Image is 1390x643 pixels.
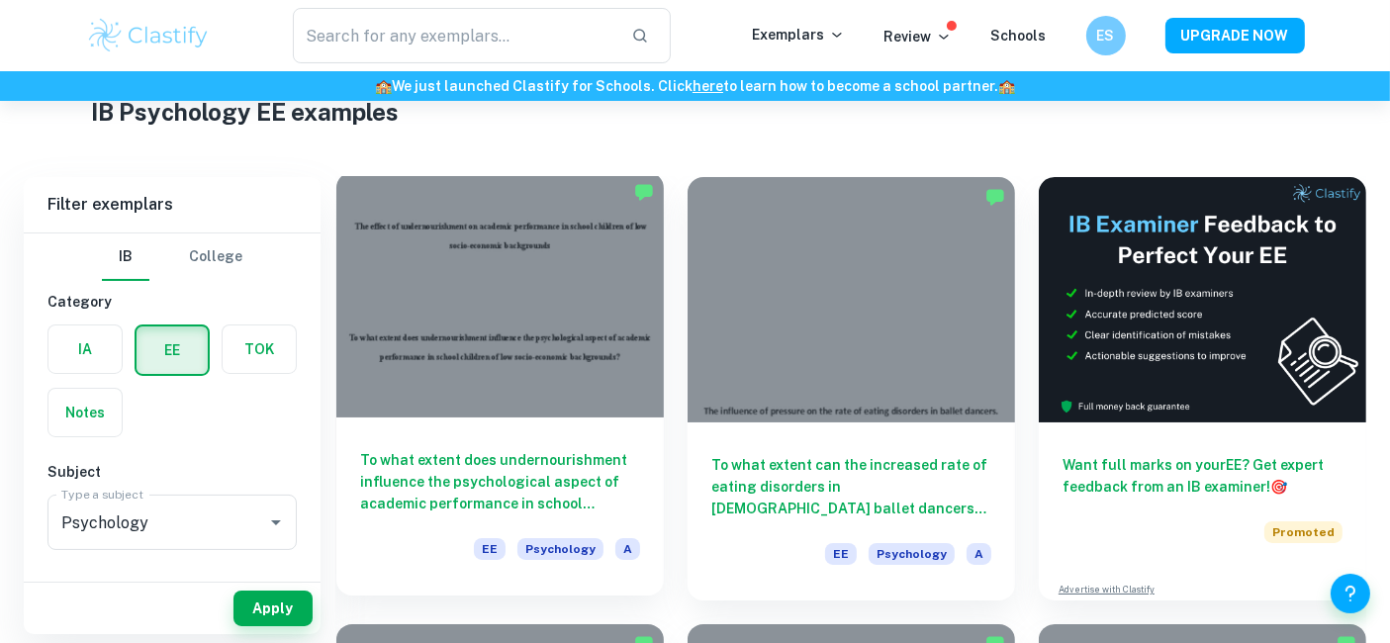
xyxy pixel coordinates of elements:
button: Notes [48,389,122,436]
button: Help and Feedback [1331,574,1370,613]
a: To what extent does undernourishment influence the psychological aspect of academic performance i... [336,177,664,600]
button: ES [1086,16,1126,55]
img: Thumbnail [1039,177,1366,422]
span: 🎯 [1270,479,1287,495]
button: Apply [233,591,313,626]
h6: To what extent can the increased rate of eating disorders in [DEMOGRAPHIC_DATA] ballet dancers be... [711,454,991,519]
span: Psychology [869,543,955,565]
a: Advertise with Clastify [1059,583,1155,597]
h6: Category [47,291,297,313]
h6: To what extent does undernourishment influence the psychological aspect of academic performance i... [360,449,640,514]
button: UPGRADE NOW [1165,18,1305,53]
h6: Want full marks on your EE ? Get expert feedback from an IB examiner! [1063,454,1343,498]
img: Marked [985,187,1005,207]
span: Promoted [1264,521,1343,543]
img: Clastify logo [86,16,212,55]
span: 🏫 [375,78,392,94]
div: Filter type choice [102,233,242,281]
span: A [967,543,991,565]
a: Schools [991,28,1047,44]
span: EE [474,538,506,560]
button: IB [102,233,149,281]
h1: IB Psychology EE examples [91,94,1299,130]
a: here [693,78,723,94]
span: 🏫 [998,78,1015,94]
span: Psychology [517,538,603,560]
input: Search for any exemplars... [293,8,616,63]
button: EE [137,326,208,374]
h6: Subject [47,461,297,483]
h6: We just launched Clastify for Schools. Click to learn how to become a school partner. [4,75,1386,97]
button: TOK [223,325,296,373]
a: To what extent can the increased rate of eating disorders in [DEMOGRAPHIC_DATA] ballet dancers be... [688,177,1015,600]
img: Marked [634,182,654,202]
span: A [615,538,640,560]
h6: Filter exemplars [24,177,321,232]
p: Review [884,26,952,47]
h6: ES [1094,25,1117,46]
button: College [189,233,242,281]
label: Type a subject [61,486,143,503]
span: EE [825,543,857,565]
p: Exemplars [753,24,845,46]
a: Want full marks on yourEE? Get expert feedback from an IB examiner!PromotedAdvertise with Clastify [1039,177,1366,600]
button: IA [48,325,122,373]
button: Open [262,508,290,536]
